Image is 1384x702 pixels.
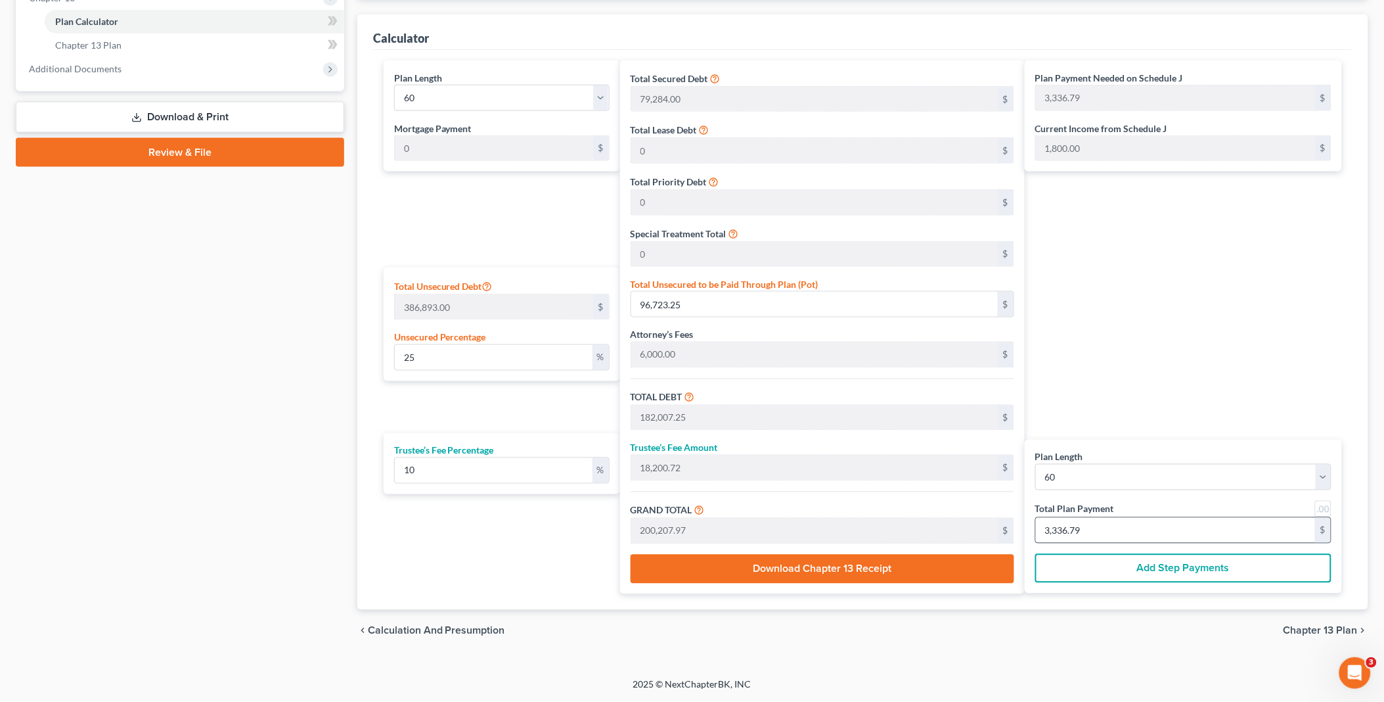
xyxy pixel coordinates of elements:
span: Chapter 13 Plan [55,39,122,51]
button: chevron_left Calculation and Presumption [357,626,505,636]
label: Total Secured Debt [631,72,708,85]
label: Total Plan Payment [1035,502,1114,516]
label: TOTAL DEBT [631,390,682,404]
label: Total Priority Debt [631,175,707,189]
input: 0.00 [631,342,998,367]
div: $ [1315,85,1331,110]
button: Chapter 13 Plan chevron_right [1284,626,1368,636]
span: 3 [1366,657,1377,668]
span: Plan Calculator [55,16,118,27]
div: $ [998,519,1014,544]
input: 0.00 [395,136,593,161]
div: % [592,458,609,483]
span: Chapter 13 Plan [1284,626,1358,636]
label: Mortgage Payment [394,122,472,135]
div: $ [998,342,1014,367]
a: Chapter 13 Plan [45,34,344,57]
button: Add Step Payments [1035,554,1331,583]
label: Total Unsecured Debt [394,278,493,294]
iframe: Intercom live chat [1339,657,1371,689]
input: 0.00 [395,345,592,370]
div: Calculator [373,30,429,46]
div: $ [593,136,609,161]
label: Total Unsecured to be Paid Through Plan (Pot) [631,277,818,291]
span: Additional Documents [29,63,122,74]
label: Attorney’s Fees [631,328,694,342]
div: $ [998,242,1014,267]
input: 0.00 [631,190,998,215]
span: Calculation and Presumption [368,626,505,636]
div: 2025 © NextChapterBK, INC [318,678,1067,702]
div: $ [998,87,1014,112]
div: $ [998,292,1014,317]
input: 0.00 [631,456,998,480]
input: 0.00 [1036,136,1315,161]
a: Plan Calculator [45,10,344,34]
label: Trustee’s Fee Percentage [394,444,494,457]
input: 0.00 [631,406,998,431]
label: Plan Length [394,71,442,85]
div: $ [998,406,1014,431]
div: $ [998,138,1014,163]
input: 0.00 [395,294,593,319]
label: Current Income from Schedule J [1035,122,1167,135]
input: 0.00 [631,242,998,267]
label: GRAND TOTAL [631,503,692,517]
input: 0.00 [1036,85,1315,110]
button: Download Chapter 13 Receipt [631,555,1014,584]
label: Unsecured Percentage [394,331,486,344]
input: 0.00 [631,138,998,163]
div: $ [1315,136,1331,161]
input: 0.00 [395,458,592,483]
a: Review & File [16,138,344,167]
div: $ [998,190,1014,215]
div: $ [593,294,609,319]
input: 0.00 [631,87,998,112]
label: Special Treatment Total [631,227,726,241]
input: 0.00 [631,519,998,544]
i: chevron_left [357,626,368,636]
a: Round to nearest dollar [1315,501,1331,517]
input: 0.00 [1036,518,1315,543]
label: Plan Length [1035,450,1083,464]
label: Total Lease Debt [631,123,697,137]
div: % [592,345,609,370]
div: $ [998,456,1014,480]
i: chevron_right [1358,626,1368,636]
input: 0.00 [631,292,998,317]
label: Plan Payment Needed on Schedule J [1035,71,1183,85]
a: Download & Print [16,102,344,133]
label: Trustee’s Fee Amount [631,441,718,455]
div: $ [1315,518,1331,543]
